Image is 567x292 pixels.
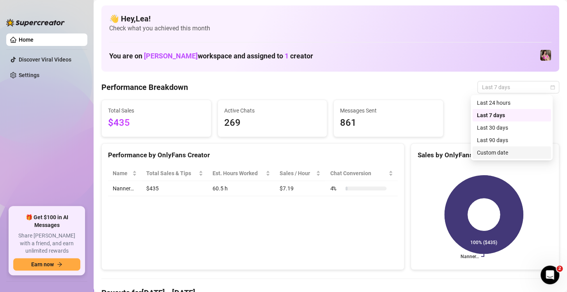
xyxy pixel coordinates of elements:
span: Messages Sent [340,106,437,115]
span: Sales / Hour [280,169,315,178]
img: logo-BBDzfeDw.svg [6,19,65,26]
td: Nanner… [108,181,142,196]
div: Last 90 days [477,136,546,144]
button: Earn nowarrow-right [13,258,80,271]
span: Name [113,169,131,178]
div: Last 7 days [472,109,551,121]
td: 60.5 h [208,181,275,196]
span: 4 % [330,184,342,193]
td: $435 [142,181,208,196]
th: Sales / Hour [275,166,326,181]
div: Custom date [472,146,551,159]
a: Discover Viral Videos [19,56,71,63]
span: 269 [224,116,321,130]
text: Nanner… [461,254,479,259]
td: $7.19 [275,181,326,196]
span: [PERSON_NAME] [144,52,198,60]
span: 1 [285,52,289,60]
span: 861 [340,116,437,130]
h4: 👋 Hey, Lea ! [109,13,551,24]
span: arrow-right [57,262,62,267]
span: Last 7 days [482,81,555,93]
h4: Performance Breakdown [101,82,188,93]
a: Home [19,37,34,43]
span: 2 [556,266,563,272]
div: Last 7 days [477,111,546,120]
th: Total Sales & Tips [142,166,208,181]
span: Earn now [31,261,54,267]
div: Sales by OnlyFans Creator [417,150,553,160]
span: Total Sales [108,106,205,115]
div: Est. Hours Worked [213,169,264,178]
h1: You are on workspace and assigned to creator [109,52,313,60]
iframe: Intercom live chat [540,266,559,284]
th: Chat Conversion [325,166,398,181]
span: $435 [108,116,205,130]
img: Nanner [540,50,551,61]
div: Last 24 hours [472,97,551,109]
div: Last 30 days [477,123,546,132]
span: Active Chats [224,106,321,115]
div: Performance by OnlyFans Creator [108,150,398,160]
span: 🎁 Get $100 in AI Messages [13,214,80,229]
span: Chat Conversion [330,169,387,178]
span: Check what you achieved this month [109,24,551,33]
div: Last 90 days [472,134,551,146]
div: Custom date [477,148,546,157]
th: Name [108,166,142,181]
a: Settings [19,72,39,78]
div: Last 24 hours [477,99,546,107]
div: Last 30 days [472,121,551,134]
span: Total Sales & Tips [146,169,197,178]
span: Share [PERSON_NAME] with a friend, and earn unlimited rewards [13,232,80,255]
span: calendar [550,85,555,90]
